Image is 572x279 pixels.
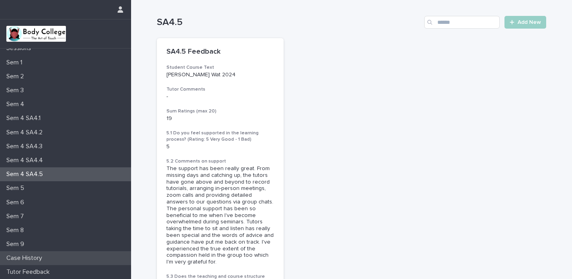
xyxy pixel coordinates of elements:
p: Sem 4 SA4.4 [3,157,49,164]
p: Sem 8 [3,227,30,234]
img: xvtzy2PTuGgGH0xbwGb2 [6,26,66,42]
span: Add New [518,19,541,25]
p: Sem 3 [3,87,30,94]
p: Case History [3,254,48,262]
p: Sem 9 [3,240,31,248]
p: 5 [166,143,274,150]
p: SA4.5 Feedback [166,48,274,56]
p: [PERSON_NAME] Wat 2024 [166,72,274,78]
p: 19 [166,115,274,122]
h3: 5.2 Comments on support [166,158,274,165]
h3: Student Course Text [166,64,274,71]
p: Sem 7 [3,213,30,220]
h3: 5.1 Do you feel supported in the learning process? (Rating: 5 Very Good - 1 Bad) [166,130,274,143]
h3: Sum Ratings (max 20) [166,108,274,114]
p: Sem 4 SA4.2 [3,129,49,136]
p: Tutor Feedback [3,268,56,276]
p: Sem 5 [3,184,31,192]
p: Sem 4 [3,101,31,108]
p: Sem 4 SA4.1 [3,114,47,122]
p: Sem 2 [3,73,30,80]
input: Search [424,16,500,29]
h3: Tutor Comments [166,86,274,93]
p: Sem 6 [3,199,31,206]
p: Sem 4 SA4.3 [3,143,49,150]
div: - [166,93,274,100]
p: Sem 1 [3,59,29,66]
a: Add New [504,16,546,29]
p: Sessions [3,45,37,52]
p: Sem 4 SA4.5 [3,170,49,178]
div: The support has been really great. From missing days and catching up, the tutors have gone above ... [166,165,274,265]
h1: SA4.5 [157,17,421,28]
